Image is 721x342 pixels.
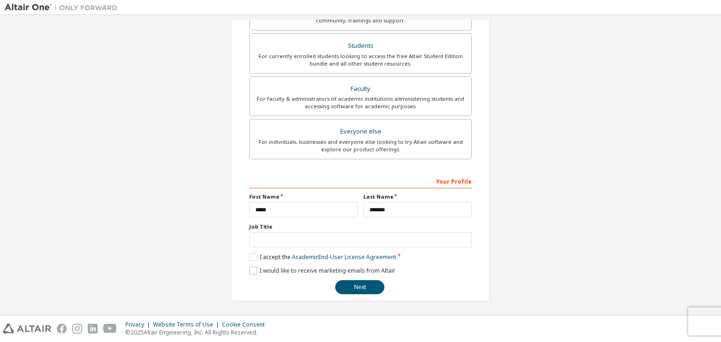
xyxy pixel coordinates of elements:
div: Students [255,39,466,52]
div: Website Terms of Use [153,321,222,328]
img: altair_logo.svg [3,324,51,334]
img: instagram.svg [72,324,82,334]
img: youtube.svg [103,324,117,334]
label: Last Name [363,193,472,201]
div: For individuals, businesses and everyone else looking to try Altair software and explore our prod... [255,138,466,153]
a: Academic End-User License Agreement [292,253,396,261]
label: I accept the [249,253,396,261]
label: I would like to receive marketing emails from Altair [249,267,395,275]
img: Altair One [5,3,122,12]
div: Privacy [125,321,153,328]
button: Next [335,280,384,294]
div: For faculty & administrators of academic institutions administering students and accessing softwa... [255,95,466,110]
label: First Name [249,193,358,201]
div: For currently enrolled students looking to access the free Altair Student Edition bundle and all ... [255,52,466,67]
div: Your Profile [249,173,472,188]
label: Job Title [249,223,472,230]
div: Everyone else [255,125,466,138]
p: © 2025 Altair Engineering, Inc. All Rights Reserved. [125,328,270,336]
div: Faculty [255,82,466,96]
img: facebook.svg [57,324,67,334]
div: Cookie Consent [222,321,270,328]
img: linkedin.svg [88,324,98,334]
